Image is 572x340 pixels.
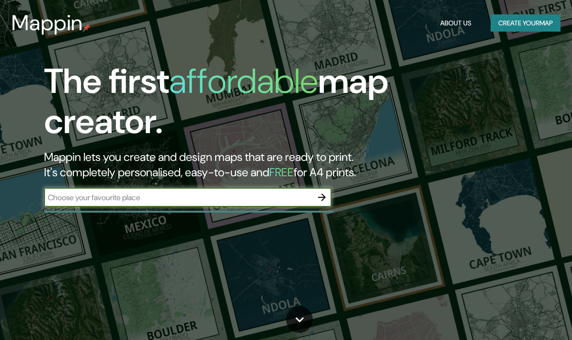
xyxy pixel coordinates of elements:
[269,165,294,180] h5: FREE
[44,61,502,149] h1: The first map creator.
[11,11,83,35] h3: Mappin
[44,149,502,180] h2: Mappin lets you create and design maps that are ready to print. It's completely personalised, eas...
[44,192,312,203] input: Choose your favourite place
[491,14,561,32] button: Create yourmap
[169,59,318,103] h1: affordable
[436,14,475,32] button: About Us
[83,24,91,32] img: mappin-pin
